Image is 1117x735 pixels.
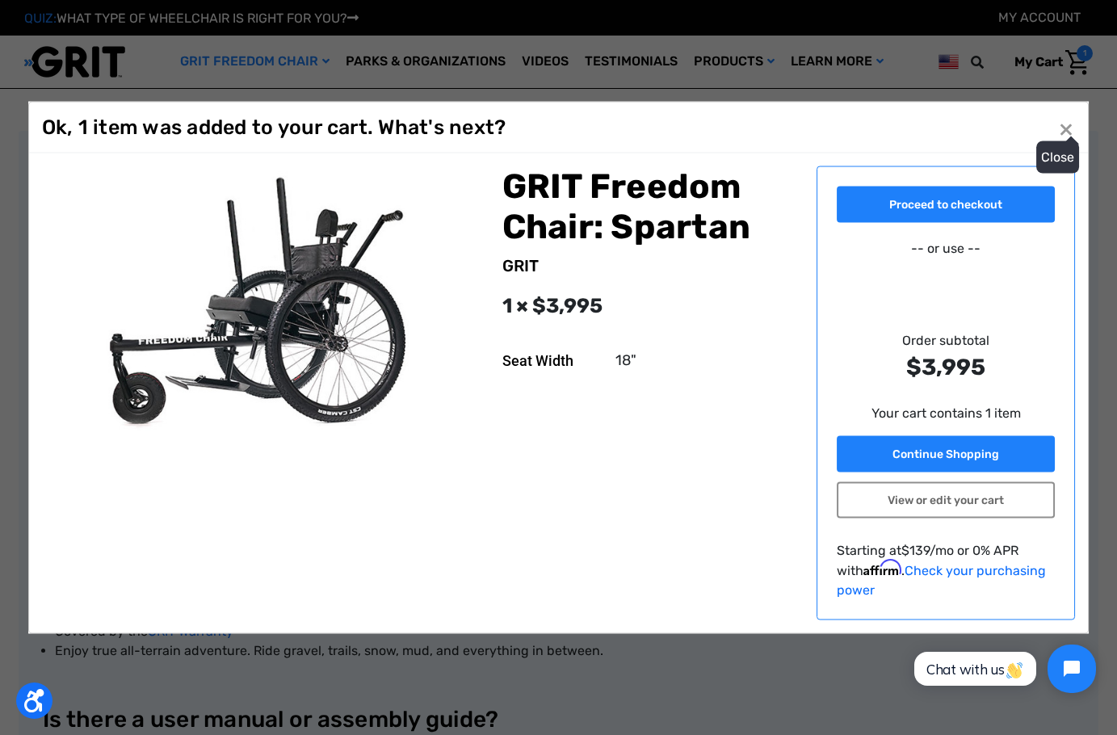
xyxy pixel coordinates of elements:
div: 1 × $3,995 [502,290,798,321]
span: × [1059,112,1073,143]
a: Proceed to checkout [837,187,1055,223]
p: Starting at /mo or 0% APR with . [837,541,1055,600]
strong: $3,995 [837,351,1055,384]
p: Your cart contains 1 item [837,404,1055,423]
span: Affirm [863,560,901,576]
div: GRIT [502,253,798,277]
dd: 18" [615,350,636,372]
h1: Ok, 1 item was added to your cart. What's next? [42,115,506,140]
div: Order subtotal [837,331,1055,384]
a: View or edit your cart [837,482,1055,519]
iframe: Tidio Chat [897,631,1110,707]
span: $139 [901,543,930,558]
p: -- or use -- [837,239,1055,258]
img: GRIT Freedom Chair: Spartan [61,166,483,447]
dt: Seat Width [502,350,604,372]
a: Check your purchasing power - Learn more about Affirm Financing (opens in modal) [837,563,1046,598]
h2: GRIT Freedom Chair: Spartan [502,166,798,248]
a: Continue Shopping [837,436,1055,472]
